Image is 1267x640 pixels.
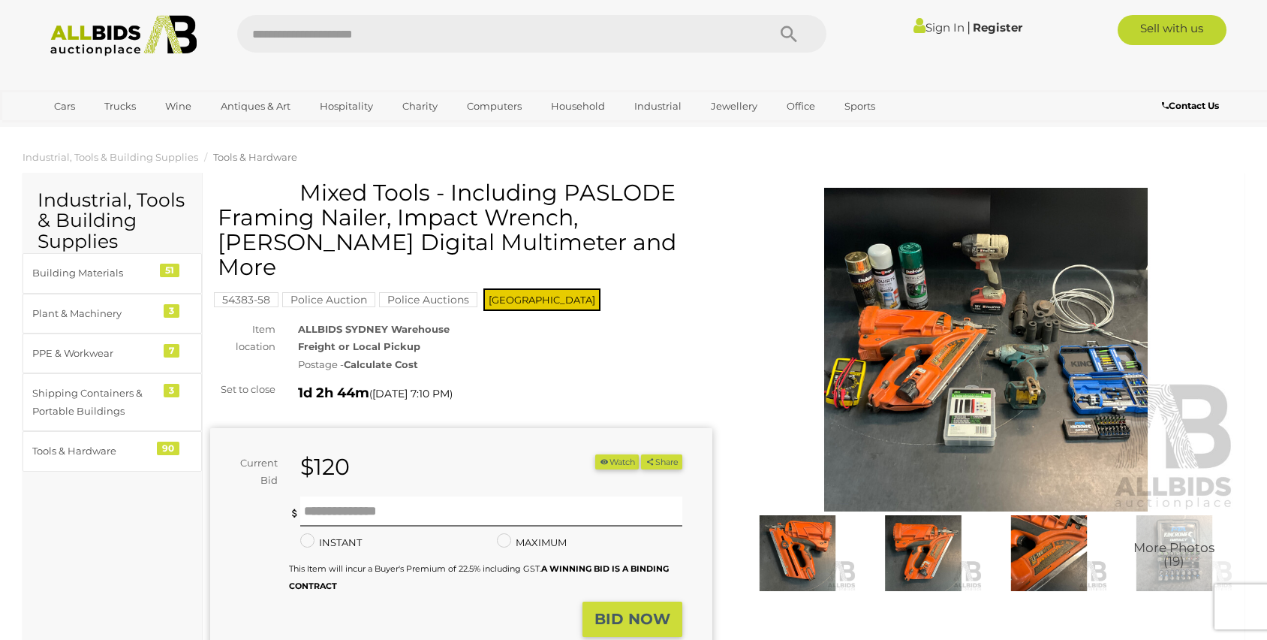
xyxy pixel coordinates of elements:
[1115,515,1233,591] a: More Photos(19)
[214,294,278,306] a: 54383-58
[595,454,639,470] button: Watch
[218,180,709,279] h1: Mixed Tools - Including PASLODE Framing Nailer, Impact Wrench, [PERSON_NAME] Digital Multimeter a...
[213,151,297,163] a: Tools & Hardware
[300,534,362,551] label: INSTANT
[289,563,669,591] small: This Item will incur a Buyer's Premium of 22.5% including GST.
[1162,100,1219,111] b: Contact Us
[32,385,156,420] div: Shipping Containers & Portable Buildings
[300,453,350,481] strong: $120
[157,442,179,455] div: 90
[298,356,713,373] div: Postage -
[282,294,375,306] a: Police Auction
[701,94,767,119] a: Jewellery
[214,292,278,307] mark: 54383-58
[164,384,179,397] div: 3
[739,515,856,591] img: Mixed Tools - Including PASLODE Framing Nailer, Impact Wrench, Stanley Digital Multimeter and More
[44,94,85,119] a: Cars
[42,15,205,56] img: Allbids.com.au
[211,94,300,119] a: Antiques & Art
[199,321,287,356] div: Item location
[23,373,202,431] a: Shipping Containers & Portable Buildings 3
[379,292,477,307] mark: Police Auctions
[372,387,450,400] span: [DATE] 7:10 PM
[23,151,198,163] a: Industrial, Tools & Building Supplies
[210,454,289,490] div: Current Bid
[32,305,156,322] div: Plant & Machinery
[751,15,826,53] button: Search
[497,534,567,551] label: MAXIMUM
[1115,515,1233,591] img: Mixed Tools - Including PASLODE Framing Nailer, Impact Wrench, Stanley Digital Multimeter and More
[23,253,202,293] a: Building Materials 51
[160,264,179,277] div: 51
[624,94,691,119] a: Industrial
[164,344,179,358] div: 7
[199,381,287,398] div: Set to close
[595,454,639,470] li: Watch this item
[835,94,885,119] a: Sports
[44,119,170,143] a: [GEOGRAPHIC_DATA]
[1118,15,1226,45] a: Sell with us
[379,294,477,306] a: Police Auctions
[457,94,531,119] a: Computers
[735,188,1237,512] img: Mixed Tools - Including PASLODE Framing Nailer, Impact Wrench, Stanley Digital Multimeter and More
[32,345,156,362] div: PPE & Workwear
[38,190,187,252] h2: Industrial, Tools & Building Supplies
[369,388,453,400] span: ( )
[95,94,146,119] a: Trucks
[641,454,682,470] button: Share
[282,292,375,307] mark: Police Auction
[164,304,179,318] div: 3
[23,334,202,373] a: PPE & Workwear 7
[393,94,447,119] a: Charity
[582,602,682,637] button: BID NOW
[913,20,965,35] a: Sign In
[973,20,1022,35] a: Register
[864,515,982,591] img: Mixed Tools - Including PASLODE Framing Nailer, Impact Wrench, Stanley Digital Multimeter and More
[298,323,450,335] strong: ALLBIDS SYDNEY Warehouse
[344,358,418,370] strong: Calculate Cost
[777,94,825,119] a: Office
[310,94,383,119] a: Hospitality
[23,431,202,471] a: Tools & Hardware 90
[967,19,971,35] span: |
[298,340,420,352] strong: Freight or Local Pickup
[298,385,369,401] strong: 1d 2h 44m
[23,294,202,334] a: Plant & Machinery 3
[541,94,615,119] a: Household
[483,288,600,311] span: [GEOGRAPHIC_DATA]
[1162,98,1223,114] a: Contact Us
[594,610,670,628] strong: BID NOW
[990,515,1108,591] img: Mixed Tools - Including PASLODE Framing Nailer, Impact Wrench, Stanley Digital Multimeter and More
[1133,541,1214,569] span: More Photos (19)
[32,442,156,460] div: Tools & Hardware
[155,94,201,119] a: Wine
[32,264,156,282] div: Building Materials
